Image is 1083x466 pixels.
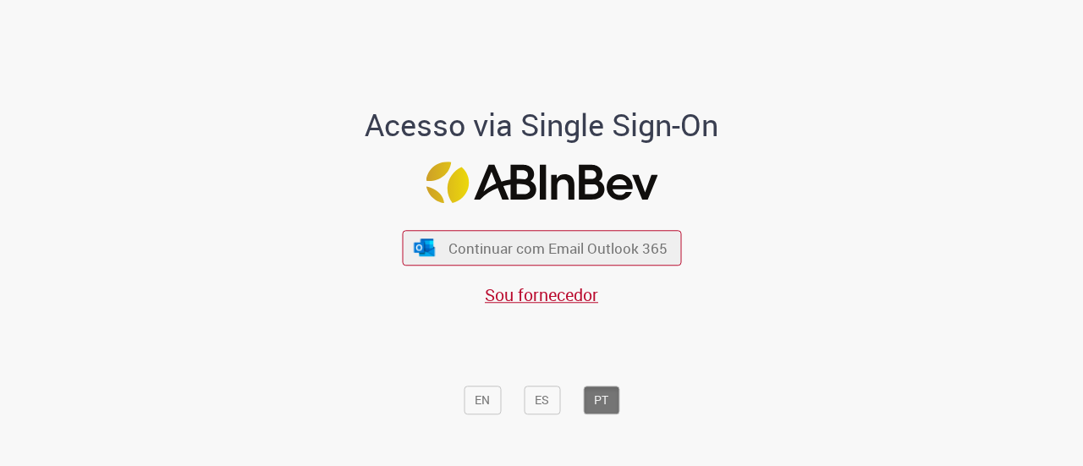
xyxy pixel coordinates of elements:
button: PT [583,386,619,414]
a: Sou fornecedor [485,283,598,306]
button: ícone Azure/Microsoft 360 Continuar com Email Outlook 365 [402,231,681,266]
img: Logo ABInBev [426,162,657,203]
button: EN [464,386,501,414]
img: ícone Azure/Microsoft 360 [413,238,437,256]
span: Continuar com Email Outlook 365 [448,238,668,258]
h1: Acesso via Single Sign-On [307,108,777,142]
button: ES [524,386,560,414]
